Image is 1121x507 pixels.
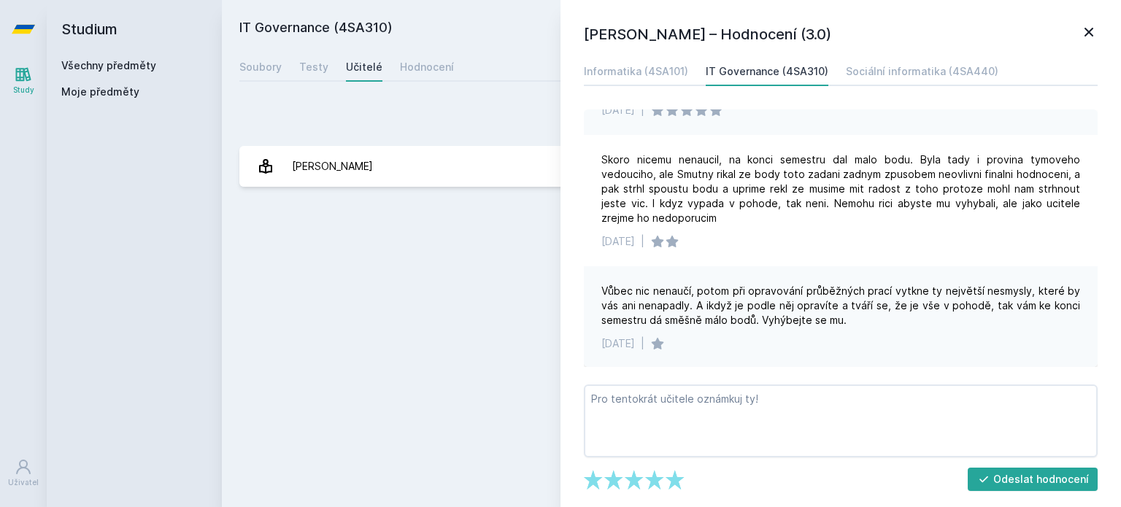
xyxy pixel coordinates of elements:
div: [DATE] [601,103,635,117]
div: Testy [299,60,328,74]
div: Study [13,85,34,96]
div: Učitelé [346,60,382,74]
a: Hodnocení [400,53,454,82]
a: Uživatel [3,451,44,495]
a: Study [3,58,44,103]
a: Testy [299,53,328,82]
div: Uživatel [8,477,39,488]
span: Moje předměty [61,85,139,99]
a: Soubory [239,53,282,82]
div: [PERSON_NAME] [292,152,373,181]
a: [PERSON_NAME] 12 hodnocení 3.0 [239,146,1103,187]
a: Učitelé [346,53,382,82]
a: Všechny předměty [61,59,156,71]
div: | [641,103,644,117]
h2: IT Governance (4SA310) [239,18,940,41]
div: Skoro nicemu nenaucil, na konci semestru dal malo bodu. Byla tady i provina tymoveho vedouciho, a... [601,152,1080,225]
div: Soubory [239,60,282,74]
div: Hodnocení [400,60,454,74]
